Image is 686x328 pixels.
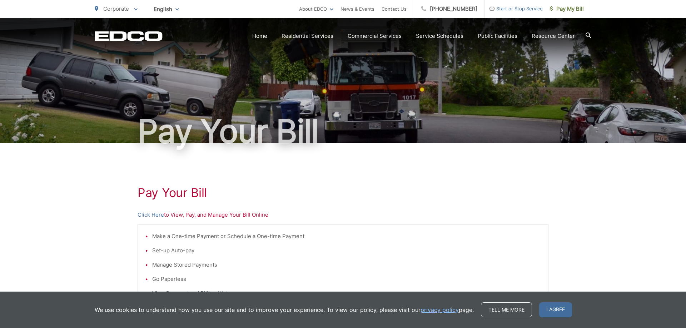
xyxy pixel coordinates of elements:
[152,261,541,269] li: Manage Stored Payments
[299,5,333,13] a: About EDCO
[95,31,163,41] a: EDCD logo. Return to the homepage.
[152,232,541,241] li: Make a One-time Payment or Schedule a One-time Payment
[348,32,402,40] a: Commercial Services
[421,306,459,314] a: privacy policy
[481,302,532,317] a: Tell me more
[382,5,407,13] a: Contact Us
[152,289,541,298] li: View Payment and Billing History
[550,5,584,13] span: Pay My Bill
[103,5,129,12] span: Corporate
[138,186,548,200] h1: Pay Your Bill
[95,113,591,149] h1: Pay Your Bill
[152,275,541,283] li: Go Paperless
[532,32,575,40] a: Resource Center
[148,3,184,15] span: English
[95,306,474,314] p: We use cookies to understand how you use our site and to improve your experience. To view our pol...
[138,211,164,219] a: Click Here
[138,211,548,219] p: to View, Pay, and Manage Your Bill Online
[416,32,463,40] a: Service Schedules
[340,5,374,13] a: News & Events
[252,32,267,40] a: Home
[282,32,333,40] a: Residential Services
[478,32,517,40] a: Public Facilities
[152,246,541,255] li: Set-up Auto-pay
[539,302,572,317] span: I agree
